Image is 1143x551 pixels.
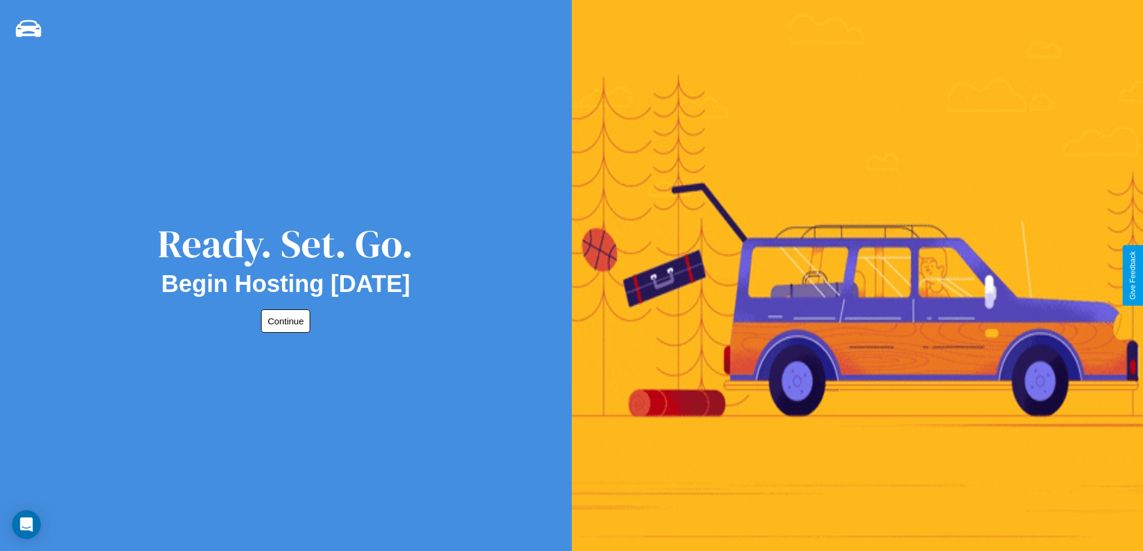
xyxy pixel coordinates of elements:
button: Continue [261,309,310,333]
div: Ready. Set. Go. [158,217,413,270]
div: Open Intercom Messenger [12,510,41,539]
div: Give Feedback [1129,251,1137,300]
h2: Begin Hosting [DATE] [161,270,410,297]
